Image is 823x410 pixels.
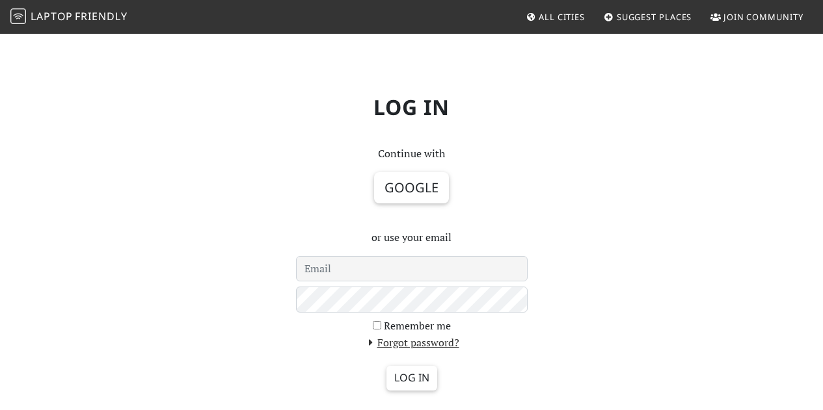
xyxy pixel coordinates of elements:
a: Forgot password? [364,335,459,350]
span: Suggest Places [617,11,692,23]
span: All Cities [539,11,585,23]
img: LaptopFriendly [10,8,26,24]
input: Log in [386,366,437,391]
span: Friendly [75,9,127,23]
input: Email [296,256,528,282]
button: Google [374,172,449,203]
a: LaptopFriendly LaptopFriendly [10,6,128,29]
a: Suggest Places [599,5,697,29]
label: Remember me [384,318,451,335]
a: All Cities [520,5,590,29]
span: Join Community [723,11,803,23]
a: Join Community [705,5,809,29]
p: or use your email [296,229,528,246]
span: Laptop [31,9,73,23]
p: Continue with [296,146,528,162]
h1: Log in [41,84,783,130]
